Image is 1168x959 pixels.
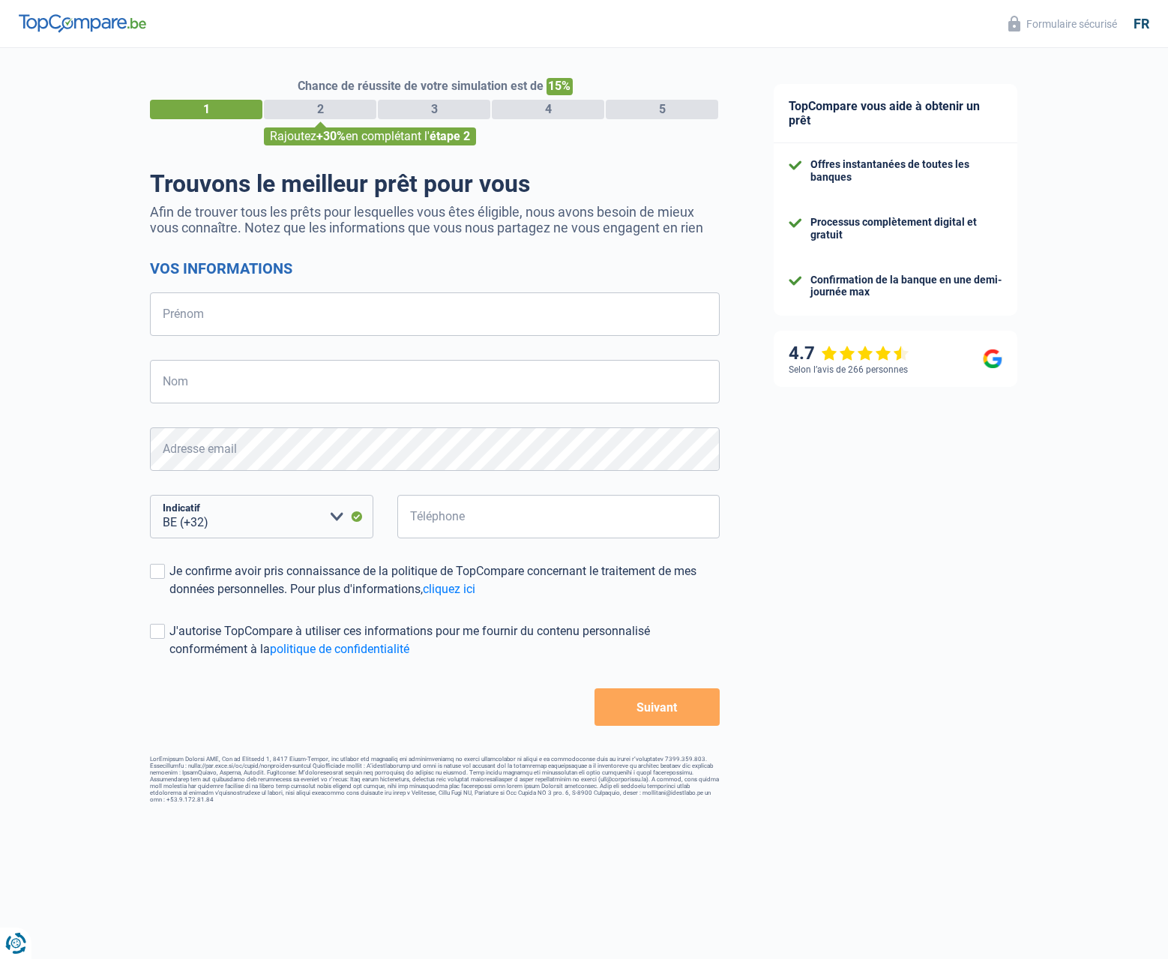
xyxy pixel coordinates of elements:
div: 3 [378,100,490,119]
span: étape 2 [430,129,470,143]
h2: Vos informations [150,259,720,277]
div: TopCompare vous aide à obtenir un prêt [774,84,1017,143]
div: Confirmation de la banque en une demi-journée max [810,274,1002,299]
div: Processus complètement digital et gratuit [810,216,1002,241]
div: 4.7 [789,343,909,364]
span: 15% [547,78,573,95]
div: Offres instantanées de toutes les banques [810,158,1002,184]
a: politique de confidentialité [270,642,409,656]
div: Je confirme avoir pris connaissance de la politique de TopCompare concernant le traitement de mes... [169,562,720,598]
h1: Trouvons le meilleur prêt pour vous [150,169,720,198]
a: cliquez ici [423,582,475,596]
p: Afin de trouver tous les prêts pour lesquelles vous êtes éligible, nous avons besoin de mieux vou... [150,204,720,235]
img: TopCompare Logo [19,14,146,32]
div: 2 [264,100,376,119]
button: Formulaire sécurisé [999,11,1126,36]
div: Rajoutez en complétant l' [264,127,476,145]
div: 4 [492,100,604,119]
button: Suivant [594,688,720,726]
div: 1 [150,100,262,119]
div: Selon l’avis de 266 personnes [789,364,908,375]
div: 5 [606,100,718,119]
input: 401020304 [397,495,720,538]
span: +30% [316,129,346,143]
div: J'autorise TopCompare à utiliser ces informations pour me fournir du contenu personnalisé conform... [169,622,720,658]
div: fr [1134,16,1149,32]
footer: LorEmipsum Dolorsi AME, Con ad Elitsedd 1, 8417 Eiusm-Tempor, inc utlabor etd magnaaliq eni admin... [150,756,720,803]
span: Chance de réussite de votre simulation est de [298,79,544,93]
